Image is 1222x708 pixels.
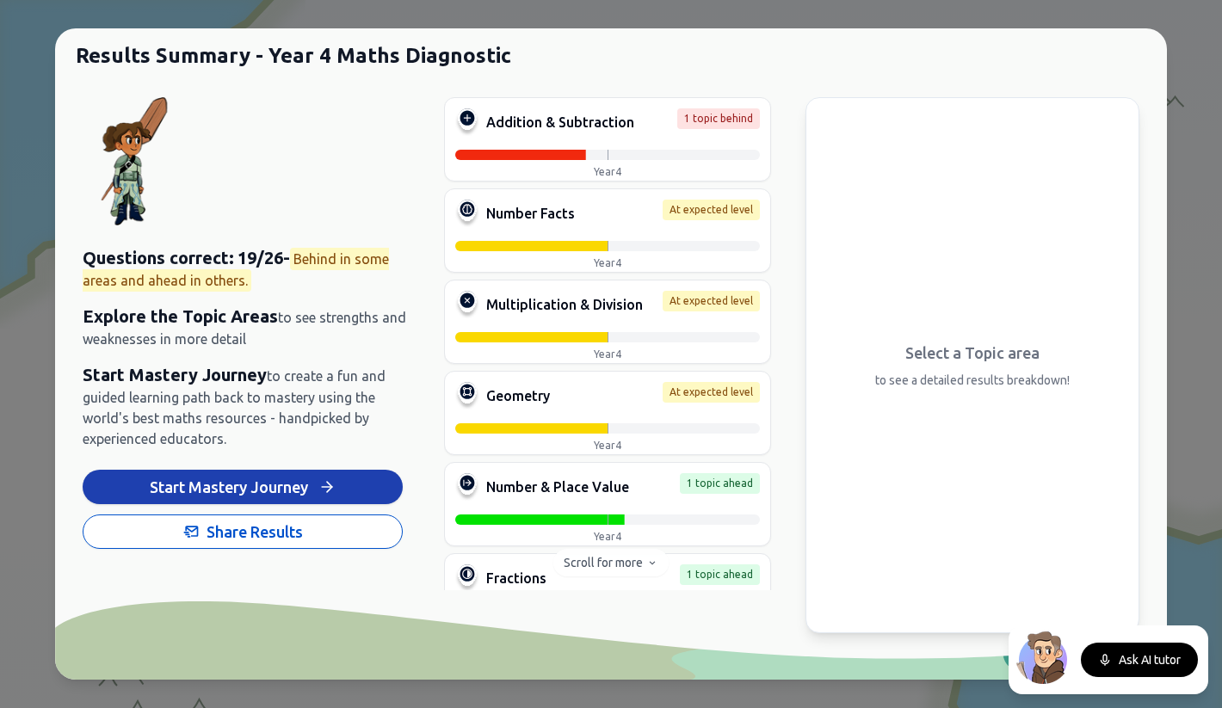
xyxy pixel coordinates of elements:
[663,200,760,220] span: At expected level
[238,248,290,268] span: 19 / 26 -
[83,480,403,496] a: Start Mastery Journey
[1015,629,1071,684] img: North
[594,440,621,451] span: Year 4
[486,385,550,406] span: Geometry
[83,248,234,268] span: Questions correct:
[455,200,479,227] img: Number Facts
[875,341,1070,365] p: Select a Topic area
[83,310,406,347] span: to see strengths and weaknesses in more detail
[594,531,621,542] span: Year 4
[486,203,575,224] span: Number Facts
[663,291,760,311] span: At expected level
[83,368,386,446] span: to create a fun and guided learning path back to mastery using the world's best maths resources -...
[455,382,479,409] img: Geometry
[594,348,621,360] span: Year 4
[83,306,278,326] span: Explore the Topic Areas
[83,470,403,504] button: Start Mastery Journey
[564,554,643,571] span: Scroll for more
[486,294,643,315] span: Multiplication & Division
[55,28,1167,70] h1: Results Summary - Year 4 Maths Diagnostic
[594,257,621,268] span: Year 4
[663,382,760,403] span: At expected level
[486,112,634,132] span: Addition & Subtraction
[594,166,621,177] span: Year 4
[486,568,546,588] span: Fractions
[83,97,186,225] img: girl avatar
[455,291,479,318] img: Multiplication & Division
[455,108,479,136] img: Addition & Subtraction
[680,564,760,585] span: 1 topic ahead
[83,514,403,549] button: Share Results
[455,564,479,592] img: Fractions
[83,365,267,385] span: Start Mastery Journey
[83,248,389,292] span: Behind in some areas and ahead in others.
[1081,643,1198,677] button: Ask AI tutor
[875,372,1070,389] p: to see a detailed results breakdown!
[455,473,479,501] img: Number & Place Value
[680,473,760,494] span: 1 topic ahead
[677,108,760,129] span: 1 topic behind
[486,477,629,497] span: Number & Place Value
